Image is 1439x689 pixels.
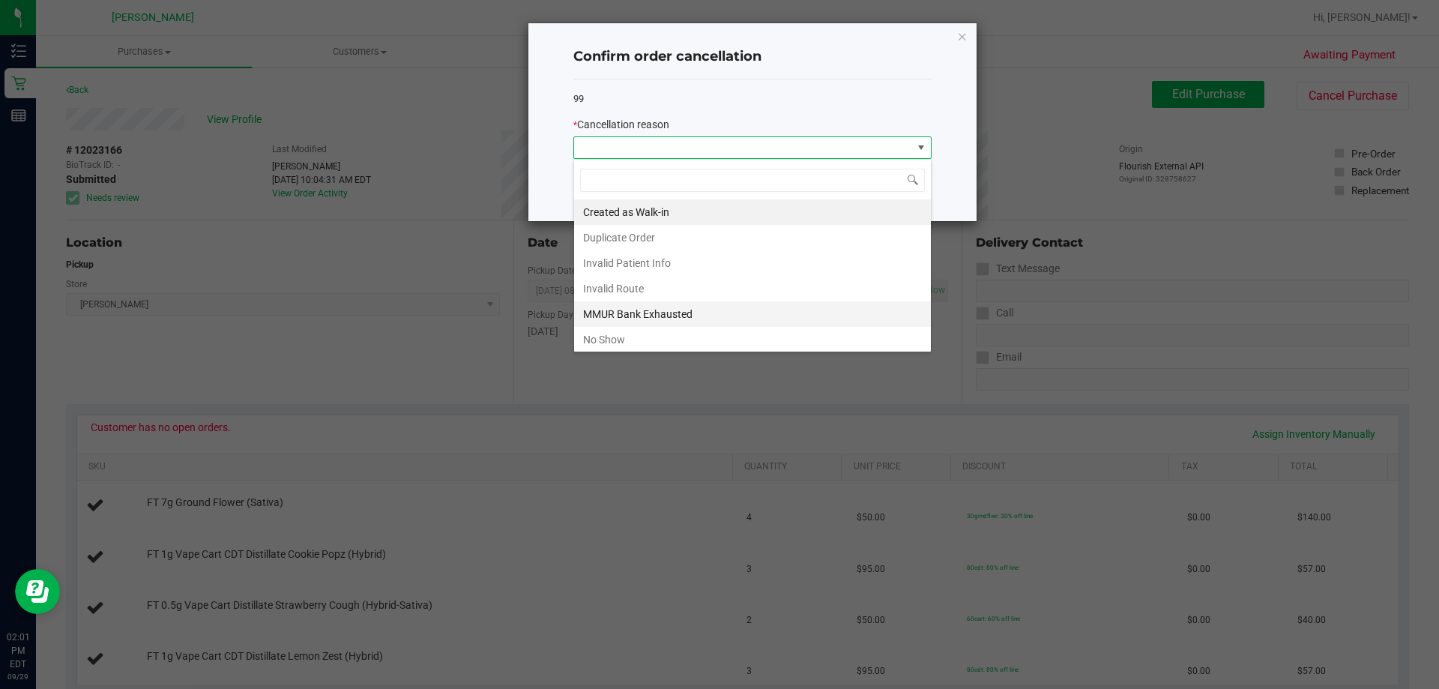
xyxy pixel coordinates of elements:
h4: Confirm order cancellation [573,47,932,67]
li: Duplicate Order [574,225,931,250]
li: MMUR Bank Exhausted [574,301,931,327]
li: No Show [574,327,931,352]
span: 99 [573,93,584,104]
button: Close [957,27,968,45]
li: Created as Walk-in [574,199,931,225]
span: Cancellation reason [577,118,669,130]
iframe: Resource center [15,569,60,614]
li: Invalid Route [574,276,931,301]
li: Invalid Patient Info [574,250,931,276]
